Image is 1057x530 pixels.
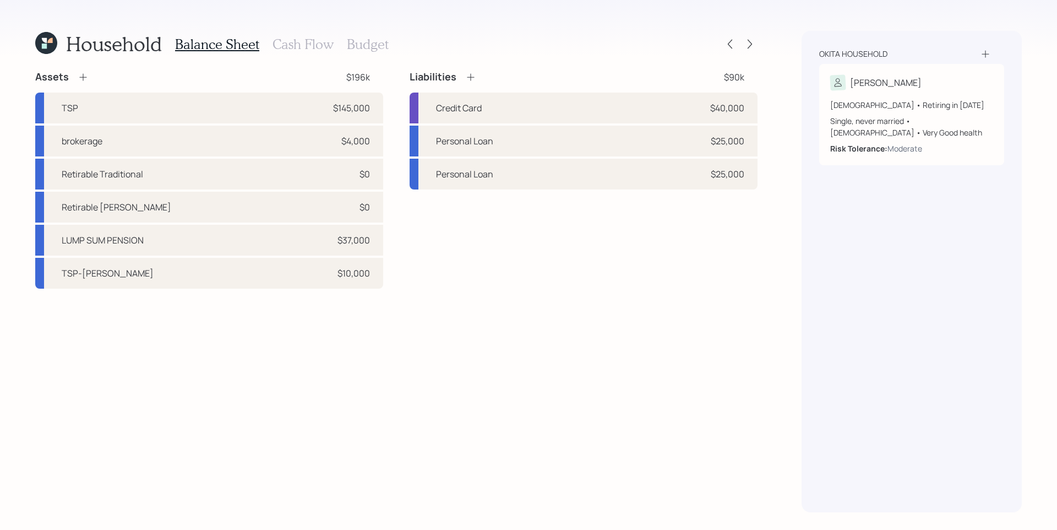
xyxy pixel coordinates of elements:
[830,115,993,138] div: Single, never married • [DEMOGRAPHIC_DATA] • Very Good health
[830,99,993,111] div: [DEMOGRAPHIC_DATA] • Retiring in [DATE]
[850,76,922,89] div: [PERSON_NAME]
[273,36,334,52] h3: Cash Flow
[62,167,143,181] div: Retirable Traditional
[333,101,370,115] div: $145,000
[887,143,922,154] div: Moderate
[830,143,887,154] b: Risk Tolerance:
[711,167,744,181] div: $25,000
[66,32,162,56] h1: Household
[62,267,154,280] div: TSP-[PERSON_NAME]
[62,201,171,214] div: Retirable [PERSON_NAME]
[62,101,78,115] div: TSP
[347,36,389,52] h3: Budget
[35,71,69,83] h4: Assets
[436,101,482,115] div: Credit Card
[337,267,370,280] div: $10,000
[337,234,370,247] div: $37,000
[359,167,370,181] div: $0
[410,71,456,83] h4: Liabilities
[710,101,744,115] div: $40,000
[711,134,744,148] div: $25,000
[436,134,493,148] div: Personal Loan
[175,36,259,52] h3: Balance Sheet
[62,134,102,148] div: brokerage
[359,201,370,214] div: $0
[819,48,887,60] div: Okita household
[436,167,493,181] div: Personal Loan
[62,234,144,247] div: LUMP SUM PENSION
[341,134,370,148] div: $4,000
[724,71,744,84] div: $90k
[346,71,370,84] div: $196k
